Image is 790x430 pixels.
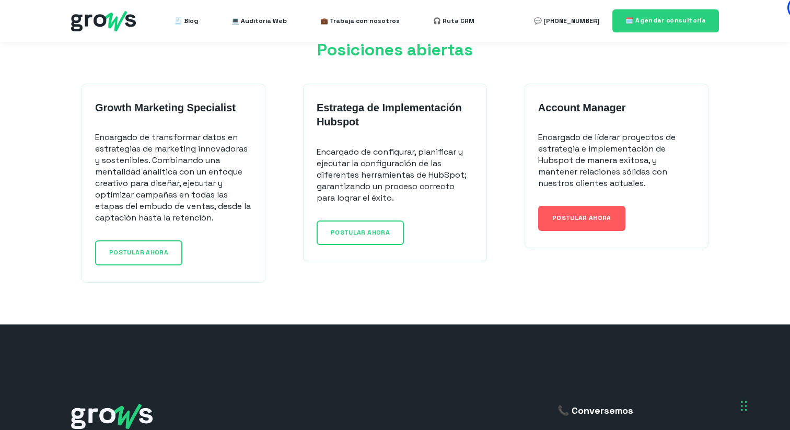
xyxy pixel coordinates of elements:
[95,102,236,113] strong: Growth Marketing Specialist
[538,102,626,113] strong: Account Manager
[534,10,599,31] a: 💬 [PHONE_NUMBER]
[95,132,252,224] p: Encargado de transformar datos en estrategias de marketing innovadoras y sostenibles. Combinando ...
[625,16,706,25] span: 🗓️ Agendar consultoría
[95,240,182,265] a: POSTULAR AHORA
[557,404,697,417] h3: 📞 Conversemos
[612,9,719,32] a: 🗓️ Agendar consultoría
[317,39,473,60] span: Posiciones abiertas
[552,214,611,222] span: POSTULAR AHORA
[231,10,287,31] a: 💻 Auditoría Web
[433,10,474,31] a: 🎧 Ruta CRM
[538,206,625,230] a: POSTULAR AHORA
[317,220,404,245] a: POSTULAR AHORA
[175,10,198,31] a: 🧾 Blog
[741,390,747,422] div: Drag
[602,284,790,430] iframe: Chat Widget
[71,404,153,429] img: grows-white_1
[317,146,473,204] p: Encargado de configurar, planificar y ejecutar la configuración de las diferentes herramientas de...
[317,102,462,128] strong: Estratega de Implementación Hubspot
[320,10,400,31] a: 💼 Trabaja con nosotros
[331,228,390,237] span: POSTULAR AHORA
[71,11,136,31] img: grows - hubspot
[538,132,695,189] p: Encargado de líderar proyectos de estrategia e implementación de Hubspot de manera exitosa, y man...
[109,248,168,257] span: POSTULAR AHORA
